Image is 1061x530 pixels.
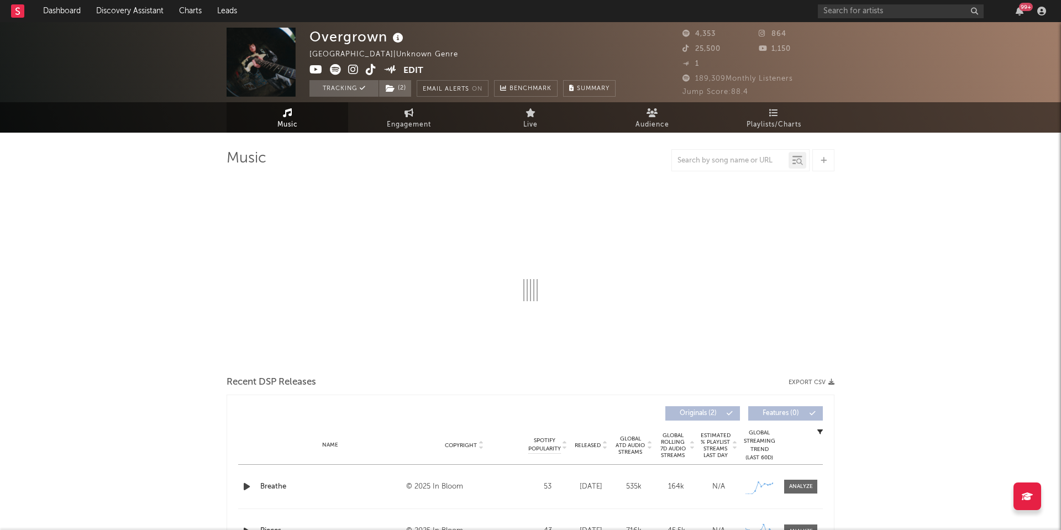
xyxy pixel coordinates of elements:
[523,118,538,132] span: Live
[227,376,316,389] span: Recent DSP Releases
[748,406,823,421] button: Features(0)
[472,86,482,92] em: On
[277,118,298,132] span: Music
[682,75,793,82] span: 189,309 Monthly Listeners
[747,118,801,132] span: Playlists/Charts
[445,442,477,449] span: Copyright
[494,80,558,97] a: Benchmark
[227,102,348,133] a: Music
[665,406,740,421] button: Originals(2)
[1019,3,1033,11] div: 99 +
[700,481,737,492] div: N/A
[563,80,616,97] button: Summary
[387,118,431,132] span: Engagement
[403,64,423,78] button: Edit
[658,432,688,459] span: Global Rolling 7D Audio Streams
[575,442,601,449] span: Released
[1016,7,1023,15] button: 99+
[572,481,610,492] div: [DATE]
[309,28,406,46] div: Overgrown
[379,80,411,97] button: (2)
[818,4,984,18] input: Search for artists
[528,481,567,492] div: 53
[658,481,695,492] div: 164k
[713,102,834,133] a: Playlists/Charts
[417,80,489,97] button: Email AlertsOn
[682,45,721,53] span: 25,500
[591,102,713,133] a: Audience
[379,80,412,97] span: ( 2 )
[528,437,561,453] span: Spotify Popularity
[743,429,776,462] div: Global Streaming Trend (Last 60D)
[309,48,471,61] div: [GEOGRAPHIC_DATA] | Unknown Genre
[673,410,723,417] span: Originals ( 2 )
[470,102,591,133] a: Live
[759,45,791,53] span: 1,150
[755,410,806,417] span: Features ( 0 )
[682,88,748,96] span: Jump Score: 88.4
[682,30,716,38] span: 4,353
[700,432,731,459] span: Estimated % Playlist Streams Last Day
[682,60,699,67] span: 1
[510,82,551,96] span: Benchmark
[406,480,523,494] div: © 2025 In Bloom
[615,435,645,455] span: Global ATD Audio Streams
[672,156,789,165] input: Search by song name or URL
[759,30,786,38] span: 864
[260,481,401,492] a: Breathe
[260,441,401,449] div: Name
[577,86,610,92] span: Summary
[635,118,669,132] span: Audience
[309,80,379,97] button: Tracking
[615,481,652,492] div: 535k
[348,102,470,133] a: Engagement
[789,379,834,386] button: Export CSV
